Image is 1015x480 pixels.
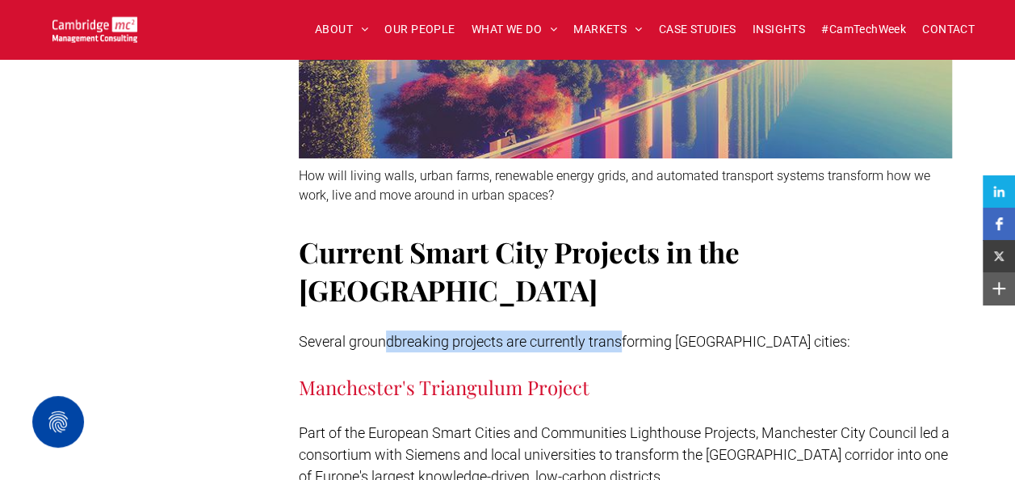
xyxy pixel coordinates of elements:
a: WHAT WE DO [463,17,566,42]
a: Your Business Transformed | Cambridge Management Consulting [52,19,137,36]
a: ABOUT [307,17,377,42]
img: Cambridge MC Logo, digital transformation [52,16,137,43]
span: Manchester's Triangulum Project [299,374,589,400]
a: #CamTechWeek [813,17,914,42]
a: MARKETS [565,17,650,42]
span: Current Smart City Projects in the [GEOGRAPHIC_DATA] [299,233,740,309]
a: OUR PEOPLE [376,17,463,42]
a: CONTACT [914,17,983,42]
a: INSIGHTS [744,17,813,42]
span: Several groundbreaking projects are currently transforming [GEOGRAPHIC_DATA] cities: [299,333,850,350]
a: CASE STUDIES [651,17,744,42]
span: How will living walls, urban farms, renewable energy grids, and automated transport systems trans... [299,168,930,203]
